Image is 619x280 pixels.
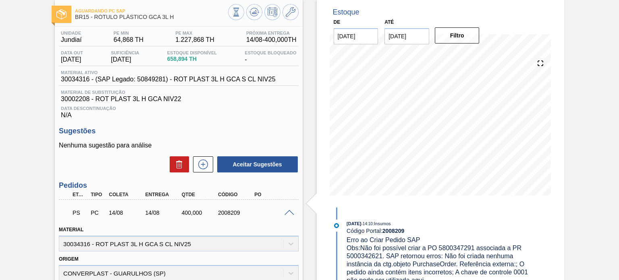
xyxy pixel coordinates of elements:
[59,142,298,149] p: Nenhuma sugestão para análise
[216,209,256,216] div: 2008209
[166,156,189,172] div: Excluir Sugestões
[334,28,378,44] input: dd/mm/yyyy
[61,50,83,55] span: Data out
[334,223,339,228] img: atual
[59,103,298,119] div: N/A
[61,76,275,83] span: 30034316 - (SAP Legado: 50849281) - ROT PLAST 3L H GCA S CL NIV25
[282,4,299,20] button: Ir ao Master Data / Geral
[228,4,244,20] button: Visão Geral dos Estoques
[382,228,405,234] strong: 2008209
[111,50,139,55] span: Suficiência
[61,106,296,111] span: Data Descontinuação
[59,227,83,232] label: Material
[217,156,298,172] button: Aceitar Sugestões
[246,4,262,20] button: Atualizar Gráfico
[243,50,298,63] div: -
[73,209,87,216] p: PS
[107,192,147,197] div: Coleta
[167,56,217,62] span: 658,894 TH
[59,256,79,262] label: Origem
[59,127,298,135] h3: Sugestões
[175,36,214,44] span: 1.227,868 TH
[347,228,538,234] div: Código Portal:
[384,28,429,44] input: dd/mm/yyyy
[347,221,361,226] span: [DATE]
[75,14,228,20] span: BR15 - RÓTULO PLÁSTICO GCA 3L H
[61,70,275,75] span: Material ativo
[189,156,213,172] div: Nova sugestão
[213,156,299,173] div: Aceitar Sugestões
[111,56,139,63] span: [DATE]
[61,56,83,63] span: [DATE]
[245,50,296,55] span: Estoque Bloqueado
[143,192,183,197] div: Entrega
[384,19,394,25] label: Até
[175,31,214,35] span: PE MAX
[143,209,183,216] div: 14/08/2025
[89,192,107,197] div: Tipo
[107,209,147,216] div: 14/08/2025
[373,221,391,226] span: : Insumos
[71,192,89,197] div: Etapa
[347,236,420,243] span: Erro ao Criar Pedido SAP
[167,50,217,55] span: Estoque Disponível
[75,8,228,13] span: Aguardando PC SAP
[361,222,373,226] span: - 14:10
[333,8,359,17] div: Estoque
[56,9,66,19] img: Ícone
[252,192,292,197] div: PO
[114,31,143,35] span: PE MIN
[61,95,296,103] span: 30002208 - ROT PLAST 3L H GCA NIV22
[180,192,220,197] div: Qtde
[61,31,82,35] span: Unidade
[334,19,341,25] label: De
[435,27,480,44] button: Filtro
[89,209,107,216] div: Pedido de Compra
[114,36,143,44] span: 64,868 TH
[216,192,256,197] div: Código
[61,36,82,44] span: Jundiaí
[246,36,297,44] span: 14/08 - 400,000 TH
[264,4,280,20] button: Programar Estoque
[61,90,296,95] span: Material de Substituição
[180,209,220,216] div: 400,000
[59,181,298,190] h3: Pedidos
[246,31,297,35] span: Próxima Entrega
[71,204,89,222] div: Aguardando PC SAP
